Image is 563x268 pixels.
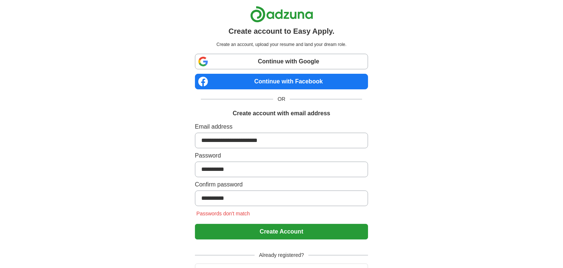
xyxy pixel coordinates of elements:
[229,26,335,37] h1: Create account to Easy Apply.
[195,211,251,216] span: Passwords don't match
[195,122,368,131] label: Email address
[250,6,313,23] img: Adzuna logo
[273,95,290,103] span: OR
[233,109,330,118] h1: Create account with email address
[195,180,368,189] label: Confirm password
[196,41,367,48] p: Create an account, upload your resume and land your dream role.
[195,151,368,160] label: Password
[195,54,368,69] a: Continue with Google
[195,224,368,239] button: Create Account
[195,74,368,89] a: Continue with Facebook
[255,251,308,259] span: Already registered?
